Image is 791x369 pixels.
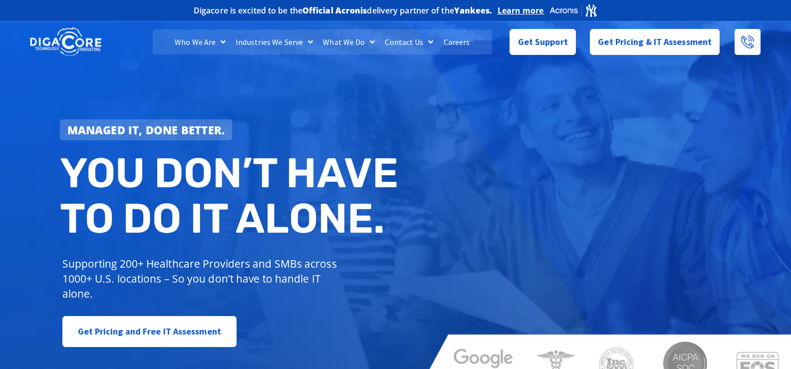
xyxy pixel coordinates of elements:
a: Get Support [510,29,576,55]
strong: Managed IT, done better. [67,122,225,137]
span: Get Pricing and Free IT Assessment [78,322,221,342]
a: Who We Are [170,29,231,54]
h2: You don’t have to do IT alone. [60,150,403,242]
b: Official Acronis [302,5,367,16]
img: DigaCore Technology Consulting [30,26,101,57]
a: Get Pricing and Free IT Assessment [62,316,237,347]
nav: Menu [153,29,492,54]
span: Get Pricing & IT Assessment [598,32,712,52]
a: Learn more [498,5,544,15]
a: What We Do [318,29,380,54]
a: Get Pricing & IT Assessment [590,29,720,55]
a: Industries We Serve [231,29,318,54]
a: Contact Us [380,29,438,54]
h2: Digacore is excited to be the delivery partner of the [194,6,493,14]
p: Supporting 200+ Healthcare Providers and SMBs across 1000+ U.S. locations – So you don’t have to ... [62,256,341,301]
span: Get Support [518,32,568,52]
b: Yankees. [454,5,493,16]
img: Acronis [549,3,598,17]
a: Managed IT, done better. [60,119,233,140]
a: Careers [439,29,475,54]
